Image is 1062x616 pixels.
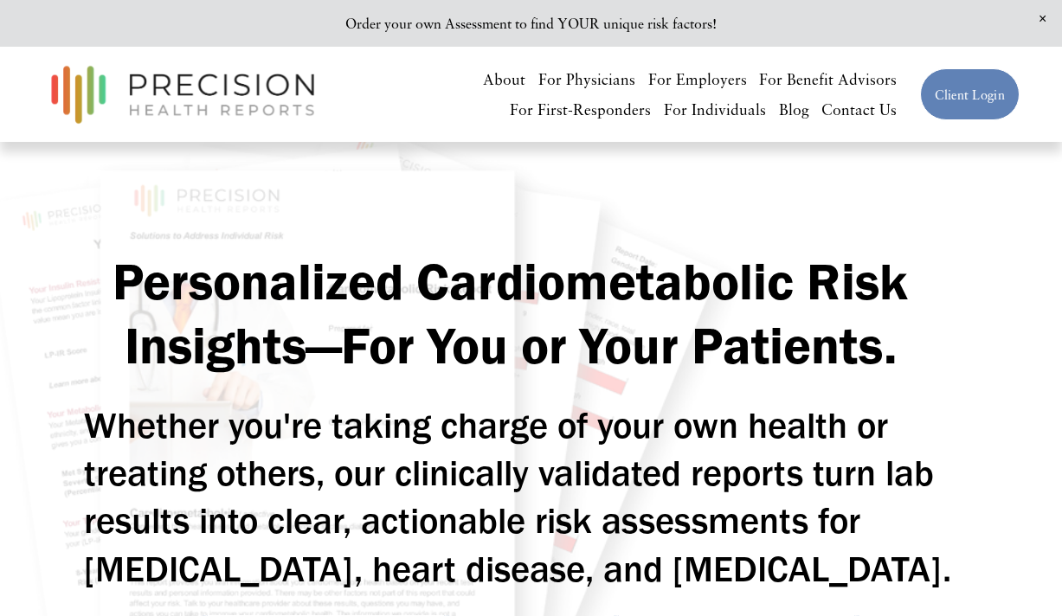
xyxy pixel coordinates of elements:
a: For First-Responders [510,94,651,125]
img: Precision Health Reports [42,58,323,132]
a: For Individuals [664,94,766,125]
a: For Benefit Advisors [759,64,897,94]
a: For Employers [648,64,747,94]
a: About [483,64,525,94]
strong: Personalized Cardiometabolic Risk Insights—For You or Your Patients. [113,250,921,376]
a: Blog [779,94,809,125]
h2: Whether you're taking charge of your own health or treating others, our clinically validated repo... [84,401,979,593]
a: Client Login [920,68,1020,121]
a: Contact Us [821,94,897,125]
a: For Physicians [538,64,635,94]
